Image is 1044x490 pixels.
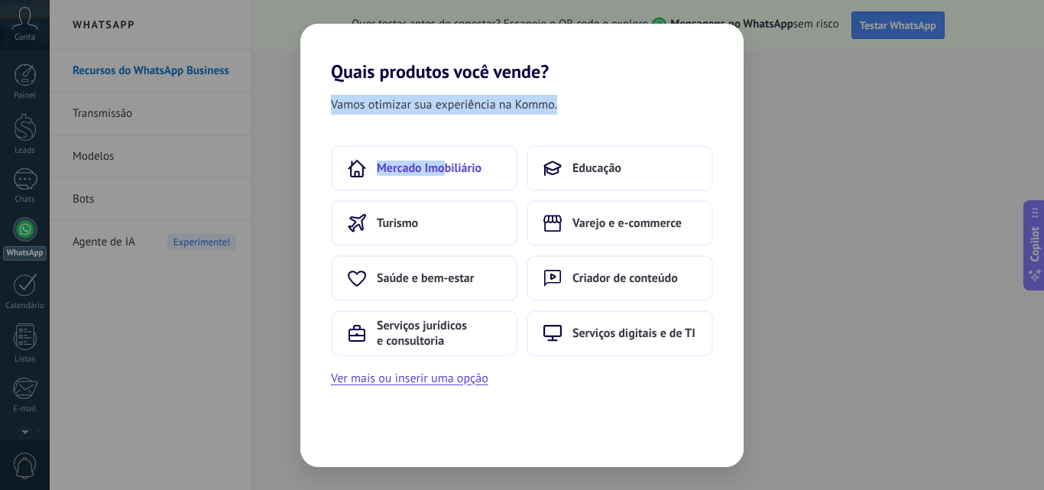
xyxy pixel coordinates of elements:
[377,271,474,286] span: Saúde e bem-estar
[527,310,713,356] button: Serviços digitais e de TI
[331,368,488,388] button: Ver mais ou inserir uma opção
[572,271,678,286] span: Criador de conteúdo
[331,200,517,246] button: Turismo
[377,216,418,231] span: Turismo
[572,161,621,176] span: Educação
[572,326,695,341] span: Serviços digitais e de TI
[331,145,517,191] button: Mercado Imobiliário
[572,216,682,231] span: Varejo e e-commerce
[331,255,517,301] button: Saúde e bem-estar
[527,200,713,246] button: Varejo e e-commerce
[300,24,744,83] h2: Quais produtos você vende?
[331,95,557,115] span: Vamos otimizar sua experiência na Kommo.
[527,145,713,191] button: Educação
[527,255,713,301] button: Criador de conteúdo
[377,318,501,349] span: Serviços jurídicos e consultoria
[331,310,517,356] button: Serviços jurídicos e consultoria
[377,161,481,176] span: Mercado Imobiliário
